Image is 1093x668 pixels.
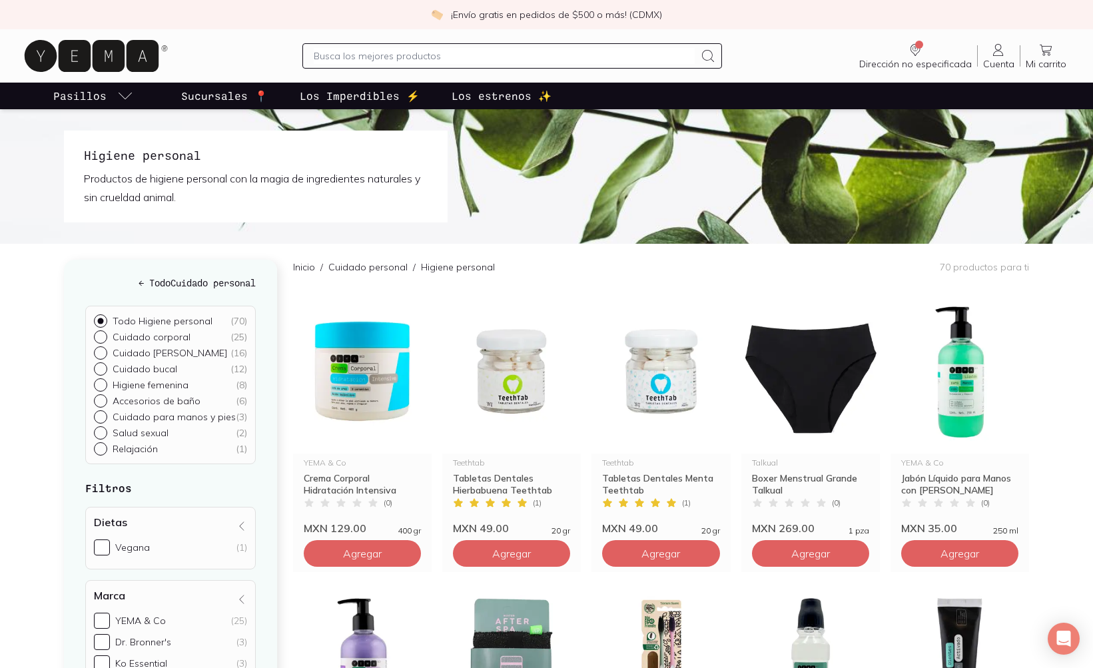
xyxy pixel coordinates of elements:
[115,541,150,553] div: Vegana
[115,636,171,648] div: Dr. Bronner's
[901,472,1018,496] div: Jabón Líquido para Manos con [PERSON_NAME]
[1048,623,1080,655] div: Open Intercom Messenger
[859,58,972,70] span: Dirección no especificada
[741,290,880,535] a: Boxer Menstrual Grande TalkualTalkualBoxer Menstrual Grande Talkual(0)MXN 269.001 pza
[236,541,247,553] div: (1)
[752,472,869,496] div: Boxer Menstrual Grande Talkual
[230,315,247,327] div: ( 70 )
[384,499,392,507] span: ( 0 )
[231,615,247,627] div: (25)
[230,331,247,343] div: ( 25 )
[602,540,719,567] button: Agregar
[398,527,421,535] span: 400 gr
[113,315,212,327] p: Todo Higiene personal
[230,347,247,359] div: ( 16 )
[591,290,730,535] a: Tabletas Dentales Menta TeethtabTeethtabTabletas Dentales Menta Teethtab(1)MXN 49.0020 gr
[293,290,432,454] img: 33631 crema corporal hidratación intensiva yema
[113,427,169,439] p: Salud sexual
[901,521,957,535] span: MXN 35.00
[51,83,136,109] a: pasillo-todos-link
[293,290,432,535] a: 33631 crema corporal hidratación intensiva yemaYEMA & CoCrema Corporal Hidratación Intensiva(0)MX...
[1020,42,1072,70] a: Mi carrito
[343,547,382,560] span: Agregar
[315,260,328,274] span: /
[181,88,268,104] p: Sucursales 📍
[94,613,110,629] input: YEMA & Co(25)
[940,261,1029,273] p: 70 productos para ti
[752,540,869,567] button: Agregar
[94,515,127,529] h4: Dietas
[981,499,990,507] span: ( 0 )
[113,347,227,359] p: Cuidado [PERSON_NAME]
[791,547,830,560] span: Agregar
[328,261,408,273] a: Cuidado personal
[442,290,581,454] img: Tabletas Dentales Hierbabuena Teethtab
[602,521,658,535] span: MXN 49.00
[551,527,570,535] span: 20 gr
[431,9,443,21] img: check
[452,88,551,104] p: Los estrenos ✨
[236,379,247,391] div: ( 8 )
[453,472,570,496] div: Tabletas Dentales Hierbabuena Teethtab
[85,276,256,290] a: ← TodoCuidado personal
[236,636,247,648] div: (3)
[113,395,200,407] p: Accesorios de baño
[94,539,110,555] input: Vegana(1)
[891,290,1029,454] img: Jabon Manos Pepino YEMA
[85,507,256,569] div: Dietas
[421,260,495,274] p: Higiene personal
[230,363,247,375] div: ( 12 )
[701,527,720,535] span: 20 gr
[901,459,1018,467] div: YEMA & Co
[602,459,719,467] div: Teethtab
[293,261,315,273] a: Inicio
[741,290,880,454] img: Boxer Menstrual Grande Talkual
[983,58,1014,70] span: Cuenta
[453,540,570,567] button: Agregar
[94,634,110,650] input: Dr. Bronner's(3)
[94,589,125,602] h4: Marca
[179,83,270,109] a: Sucursales 📍
[113,443,158,455] p: Relajación
[1026,58,1066,70] span: Mi carrito
[451,8,662,21] p: ¡Envío gratis en pedidos de $500 o más! (CDMX)
[304,459,421,467] div: YEMA & Co
[978,42,1020,70] a: Cuenta
[236,427,247,439] div: ( 2 )
[854,42,977,70] a: Dirección no especificada
[492,547,531,560] span: Agregar
[849,527,869,535] span: 1 pza
[752,521,815,535] span: MXN 269.00
[297,83,422,109] a: Los Imperdibles ⚡️
[449,83,554,109] a: Los estrenos ✨
[304,472,421,496] div: Crema Corporal Hidratación Intensiva
[891,290,1029,535] a: Jabon Manos Pepino YEMAYEMA & CoJabón Líquido para Manos con [PERSON_NAME](0)MXN 35.00250 ml
[832,499,841,507] span: ( 0 )
[442,290,581,535] a: Tabletas Dentales Hierbabuena TeethtabTeethtabTabletas Dentales Hierbabuena Teethtab(1)MXN 49.002...
[84,147,428,164] h1: Higiene personal
[236,443,247,455] div: ( 1 )
[993,527,1018,535] span: 250 ml
[113,331,190,343] p: Cuidado corporal
[300,88,420,104] p: Los Imperdibles ⚡️
[453,521,509,535] span: MXN 49.00
[682,499,691,507] span: ( 1 )
[314,48,695,64] input: Busca los mejores productos
[602,472,719,496] div: Tabletas Dentales Menta Teethtab
[53,88,107,104] p: Pasillos
[113,363,177,375] p: Cuidado bucal
[641,547,680,560] span: Agregar
[591,290,730,454] img: Tabletas Dentales Menta Teethtab
[940,547,979,560] span: Agregar
[236,395,247,407] div: ( 6 )
[901,540,1018,567] button: Agregar
[752,459,869,467] div: Talkual
[85,482,132,494] strong: Filtros
[453,459,570,467] div: Teethtab
[85,276,256,290] h5: ← Todo Cuidado personal
[115,615,166,627] div: YEMA & Co
[304,521,366,535] span: MXN 129.00
[408,260,421,274] span: /
[84,169,428,206] p: Productos de higiene personal con la magia de ingredientes naturales y sin crueldad animal.
[113,379,188,391] p: Higiene femenina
